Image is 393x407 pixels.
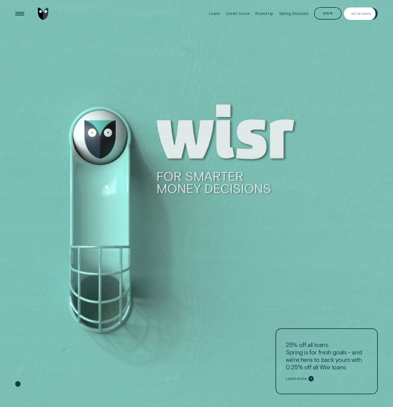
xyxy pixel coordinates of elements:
a: 25% off all loans.Spring is for fresh goals - and we're here to back yours with 0.25% off all Wis... [275,328,378,394]
div: Round Up [255,11,273,16]
p: 25% off all loans. Spring is for fresh goals - and we're here to back yours with 0.25% off all Wi... [286,341,368,371]
button: Log in [314,7,342,20]
button: Open Menu [14,7,26,20]
a: Get Estimate [344,7,378,20]
div: Loans [209,11,220,16]
div: Get Estimate [351,13,371,15]
div: Spring Discount [279,11,308,16]
span: Learn more [286,377,307,381]
div: Credit Score [226,11,250,16]
img: Wisr [38,7,48,20]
